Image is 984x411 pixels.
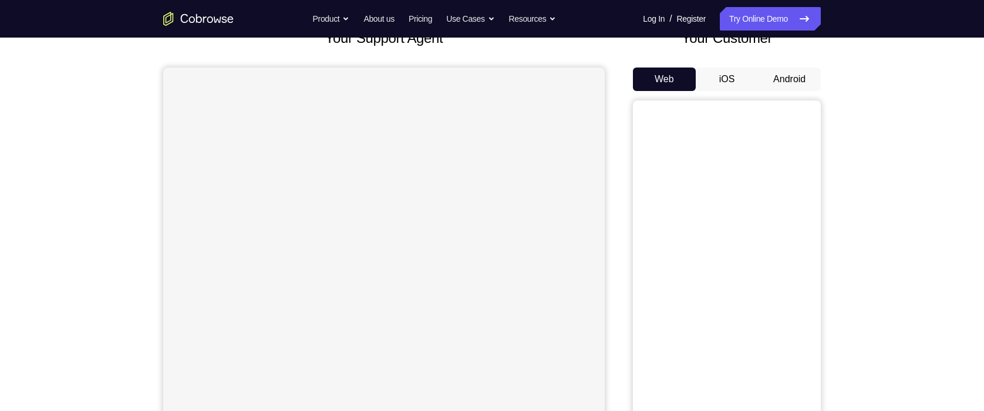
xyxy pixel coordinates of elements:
[446,7,494,31] button: Use Cases
[633,68,696,91] button: Web
[409,7,432,31] a: Pricing
[509,7,557,31] button: Resources
[758,68,821,91] button: Android
[669,12,672,26] span: /
[696,68,759,91] button: iOS
[313,7,350,31] button: Product
[677,7,706,31] a: Register
[633,28,821,49] h2: Your Customer
[720,7,821,31] a: Try Online Demo
[643,7,665,31] a: Log In
[363,7,394,31] a: About us
[163,12,234,26] a: Go to the home page
[163,28,605,49] h2: Your Support Agent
